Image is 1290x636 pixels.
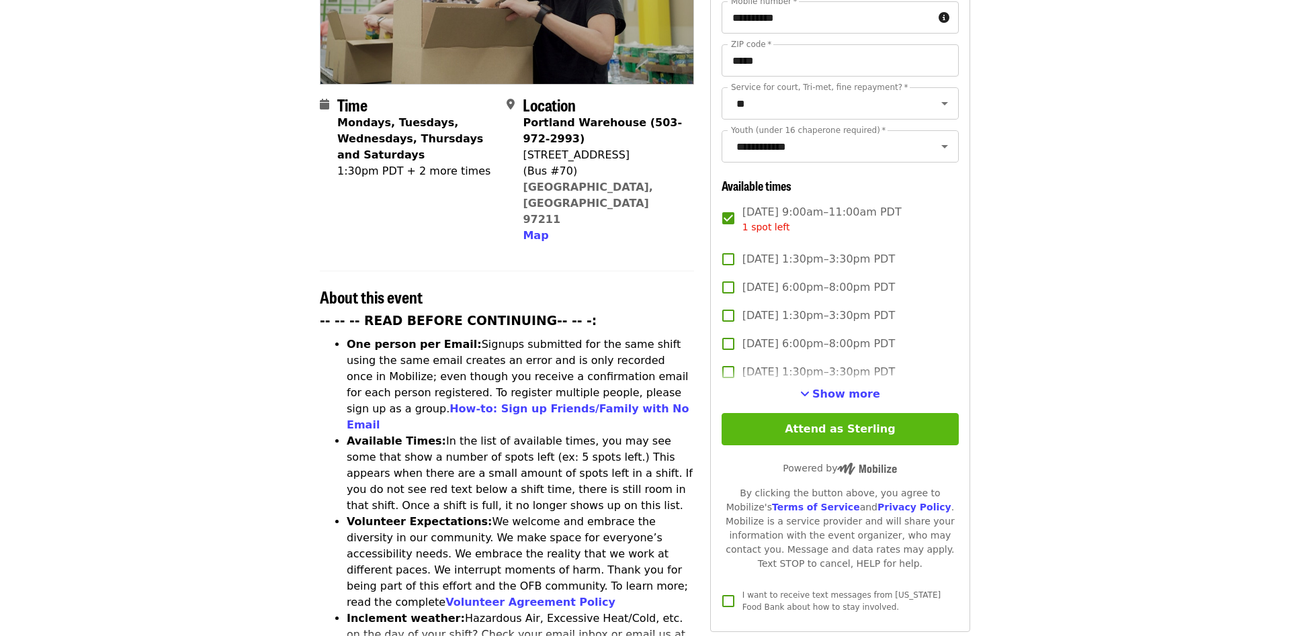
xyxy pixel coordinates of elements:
span: [DATE] 6:00pm–8:00pm PDT [742,279,895,296]
span: About this event [320,285,423,308]
input: Mobile number [722,1,933,34]
div: (Bus #70) [523,163,683,179]
strong: Portland Warehouse (503-972-2993) [523,116,682,145]
button: Map [523,228,548,244]
span: I want to receive text messages from [US_STATE] Food Bank about how to stay involved. [742,590,941,612]
span: Show more [812,388,880,400]
button: Open [935,137,954,156]
li: In the list of available times, you may see some that show a number of spots left (ex: 5 spots le... [347,433,694,514]
span: [DATE] 1:30pm–3:30pm PDT [742,251,895,267]
span: [DATE] 1:30pm–3:30pm PDT [742,364,895,380]
span: Time [337,93,368,116]
label: ZIP code [731,40,771,48]
span: [DATE] 9:00am–11:00am PDT [742,204,902,234]
span: Location [523,93,576,116]
strong: Mondays, Tuesdays, Wednesdays, Thursdays and Saturdays [337,116,483,161]
a: Terms of Service [772,502,860,512]
a: Volunteer Agreement Policy [445,596,615,608]
span: Available times [722,177,791,194]
button: See more timeslots [800,386,880,402]
a: How-to: Sign up Friends/Family with No Email [347,402,689,431]
strong: -- -- -- READ BEFORE CONTINUING-- -- -: [320,314,597,328]
label: Youth (under 16 chaperone required) [731,126,886,134]
span: [DATE] 6:00pm–8:00pm PDT [742,336,895,352]
div: By clicking the button above, you agree to Mobilize's and . Mobilize is a service provider and wi... [722,486,959,571]
strong: Available Times: [347,435,446,447]
strong: Inclement weather: [347,612,465,625]
button: Attend as Sterling [722,413,959,445]
i: circle-info icon [939,11,949,24]
strong: One person per Email: [347,338,482,351]
span: [DATE] 1:30pm–3:30pm PDT [742,308,895,324]
button: Open [935,94,954,113]
i: calendar icon [320,98,329,111]
a: Privacy Policy [877,502,951,512]
i: map-marker-alt icon [507,98,515,111]
a: [GEOGRAPHIC_DATA], [GEOGRAPHIC_DATA] 97211 [523,181,653,226]
span: 1 spot left [742,222,790,232]
span: Powered by [783,463,897,473]
img: Powered by Mobilize [837,463,897,475]
label: Service for court, Tri-met, fine repayment? [731,83,908,91]
input: ZIP code [722,44,959,77]
li: We welcome and embrace the diversity in our community. We make space for everyone’s accessibility... [347,514,694,610]
span: Map [523,229,548,242]
div: [STREET_ADDRESS] [523,147,683,163]
div: 1:30pm PDT + 2 more times [337,163,496,179]
strong: Volunteer Expectations: [347,515,492,528]
li: Signups submitted for the same shift using the same email creates an error and is only recorded o... [347,336,694,433]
